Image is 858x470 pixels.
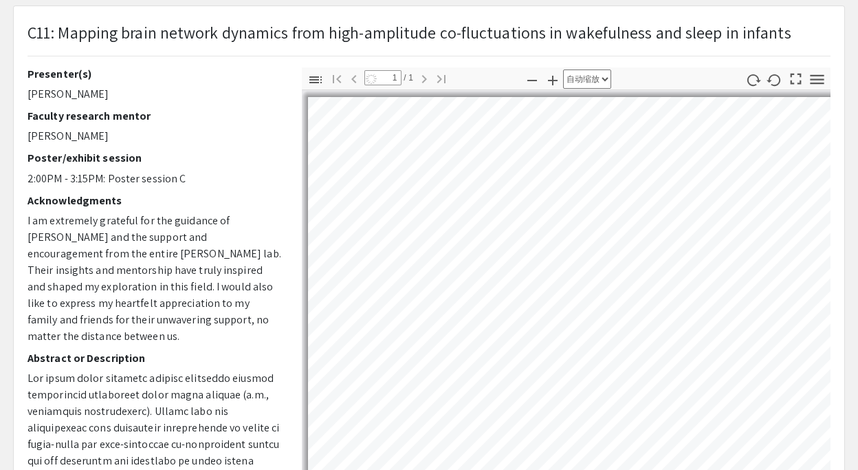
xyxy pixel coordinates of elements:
[364,70,401,85] input: 页面
[27,128,281,145] p: [PERSON_NAME]
[763,70,786,89] button: 逆时针旋转
[430,68,453,88] button: 转到最后一页
[401,70,414,85] span: / 1
[342,68,366,88] button: 上一页
[27,67,281,81] h2: Presenter(s)
[27,86,281,103] p: [PERSON_NAME]
[27,171,281,187] p: 2:00PM - 3:15PM: Poster session C
[520,70,544,89] button: 缩小
[541,70,564,89] button: 放大
[806,70,829,89] button: 工具
[27,109,281,122] h2: Faculty research mentor
[784,67,808,87] button: 切换到演示模式
[304,70,327,89] button: 切换侧栏
[412,68,436,88] button: 下一页
[27,194,281,207] h2: Acknowledgments
[27,213,281,345] p: I am extremely grateful for the guidance of [PERSON_NAME] and the support and encouragement from ...
[325,68,349,88] button: 转到第一页
[563,70,611,89] select: 缩放
[27,151,281,164] h2: Poster/exhibit session
[10,408,58,460] iframe: Chat
[27,352,281,365] h2: Abstract or Description
[27,20,791,45] p: C11: Mapping brain network dynamics from high-amplitude co-fluctuations in wakefulness and sleep ...
[742,70,765,89] button: 顺时针旋转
